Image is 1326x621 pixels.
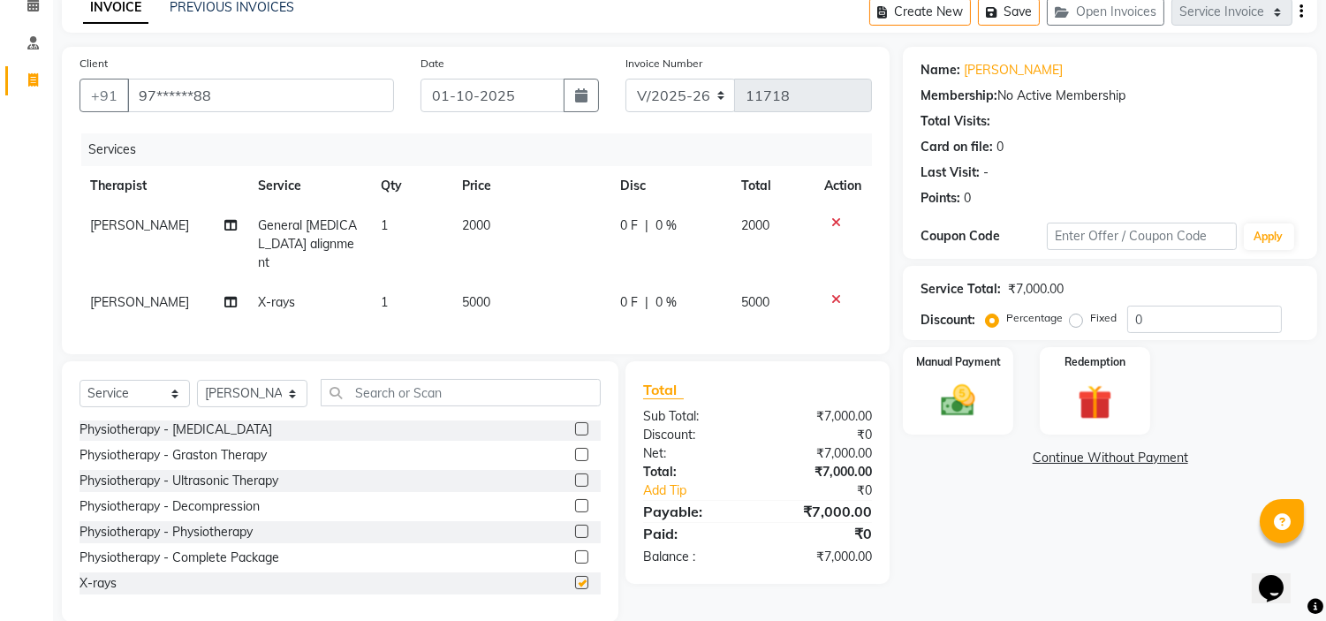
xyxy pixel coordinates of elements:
[964,189,971,208] div: 0
[630,407,758,426] div: Sub Total:
[620,293,638,312] span: 0 F
[462,217,490,233] span: 2000
[248,166,371,206] th: Service
[1008,280,1064,299] div: ₹7,000.00
[921,311,975,329] div: Discount:
[421,56,444,72] label: Date
[921,189,960,208] div: Points:
[127,79,394,112] input: Search by Name/Mobile/Email/Code
[381,294,388,310] span: 1
[630,501,758,522] div: Payable:
[462,294,490,310] span: 5000
[1090,310,1117,326] label: Fixed
[625,56,702,72] label: Invoice Number
[90,217,189,233] span: [PERSON_NAME]
[80,523,253,541] div: Physiotherapy - Physiotherapy
[80,446,267,465] div: Physiotherapy - Graston Therapy
[80,79,129,112] button: +91
[921,61,960,80] div: Name:
[80,420,272,439] div: Physiotherapy - [MEDICAL_DATA]
[758,444,886,463] div: ₹7,000.00
[630,548,758,566] div: Balance :
[80,56,108,72] label: Client
[814,166,872,206] th: Action
[1047,223,1236,250] input: Enter Offer / Coupon Code
[381,217,388,233] span: 1
[758,548,886,566] div: ₹7,000.00
[1244,223,1294,250] button: Apply
[630,523,758,544] div: Paid:
[921,163,980,182] div: Last Visit:
[921,87,1299,105] div: No Active Membership
[964,61,1063,80] a: [PERSON_NAME]
[916,354,1001,370] label: Manual Payment
[758,463,886,481] div: ₹7,000.00
[630,444,758,463] div: Net:
[643,381,684,399] span: Total
[80,497,260,516] div: Physiotherapy - Decompression
[645,216,648,235] span: |
[1006,310,1063,326] label: Percentage
[451,166,610,206] th: Price
[645,293,648,312] span: |
[921,280,1001,299] div: Service Total:
[742,217,770,233] span: 2000
[610,166,731,206] th: Disc
[906,449,1314,467] a: Continue Without Payment
[758,407,886,426] div: ₹7,000.00
[921,112,990,131] div: Total Visits:
[80,166,248,206] th: Therapist
[80,472,278,490] div: Physiotherapy - Ultrasonic Therapy
[930,381,986,420] img: _cash.svg
[80,574,117,593] div: X-rays
[81,133,885,166] div: Services
[90,294,189,310] span: [PERSON_NAME]
[655,293,677,312] span: 0 %
[921,227,1047,246] div: Coupon Code
[259,294,296,310] span: X-rays
[1065,354,1125,370] label: Redemption
[321,379,601,406] input: Search or Scan
[921,138,993,156] div: Card on file:
[731,166,815,206] th: Total
[655,216,677,235] span: 0 %
[1067,381,1123,424] img: _gift.svg
[1252,550,1308,603] iframe: chat widget
[630,426,758,444] div: Discount:
[370,166,451,206] th: Qty
[80,549,279,567] div: Physiotherapy - Complete Package
[630,481,779,500] a: Add Tip
[742,294,770,310] span: 5000
[996,138,1004,156] div: 0
[983,163,989,182] div: -
[758,426,886,444] div: ₹0
[630,463,758,481] div: Total:
[758,523,886,544] div: ₹0
[921,87,997,105] div: Membership:
[620,216,638,235] span: 0 F
[779,481,886,500] div: ₹0
[259,217,358,270] span: General [MEDICAL_DATA] alignment
[758,501,886,522] div: ₹7,000.00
